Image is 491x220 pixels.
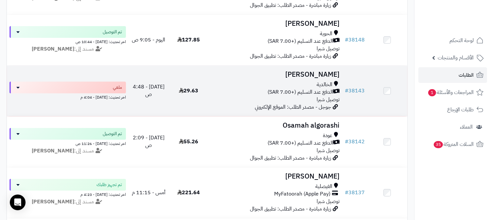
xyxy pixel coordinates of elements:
span: زيارة مباشرة - مصدر الطلب: تطبيق الجوال [250,1,331,9]
h3: [PERSON_NAME] [211,173,340,180]
span: MyFatoorah (Apple Pay) [274,190,330,198]
span: الدفع عند التسليم (+7.00 SAR) [268,139,333,147]
strong: [PERSON_NAME] [32,45,74,53]
a: السلات المتروكة35 [418,136,487,152]
span: 35 [434,141,443,148]
div: Open Intercom Messenger [10,195,26,210]
div: اخر تحديث: [DATE] - 10:44 ص [9,38,126,45]
span: # [345,87,348,95]
span: توصيل شبرا [317,96,340,103]
span: زيارة مباشرة - مصدر الطلب: تطبيق الجوال [250,205,331,213]
a: #38143 [345,87,365,95]
span: [DATE] - 2:09 ص [133,134,165,149]
div: اخر تحديث: [DATE] - 11:26 ص [9,140,126,147]
a: الطلبات [418,67,487,83]
span: طلبات الإرجاع [447,105,474,114]
h3: [PERSON_NAME] [211,20,340,27]
span: ملغي [113,84,122,91]
span: # [345,189,348,196]
h3: [PERSON_NAME] [211,71,340,78]
span: توصيل شبرا [317,45,340,53]
span: [DATE] - 4:48 ص [133,83,165,98]
span: تم تجهيز طلبك [96,181,122,188]
span: 55.26 [179,138,198,146]
span: # [345,138,348,146]
span: عودة [323,132,332,139]
span: الخالدية [317,81,332,88]
a: طلبات الإرجاع [418,102,487,118]
span: الطلبات [459,71,474,80]
span: # [345,36,348,44]
span: الدفع عند التسليم (+7.00 SAR) [268,88,333,96]
span: جوجل - مصدر الطلب: الموقع الإلكتروني [255,103,331,111]
span: الفيصلية [315,183,332,190]
span: اليوم - 9:05 ص [132,36,165,44]
strong: [PERSON_NAME] [32,147,74,155]
div: مسند إلى: [5,198,131,206]
a: المراجعات والأسئلة1 [418,85,487,100]
a: #38137 [345,189,365,196]
span: زيارة مباشرة - مصدر الطلب: تطبيق الجوال [250,52,331,60]
div: مسند إلى: [5,147,131,155]
span: السلات المتروكة [433,140,474,149]
strong: [PERSON_NAME] [32,198,74,206]
span: 127.85 [177,36,200,44]
span: لوحة التحكم [449,36,474,45]
span: الدفع عند التسليم (+7.00 SAR) [268,38,333,45]
span: 29.63 [179,87,198,95]
span: الأقسام والمنتجات [438,53,474,62]
span: العملاء [460,122,473,132]
a: لوحة التحكم [418,33,487,48]
a: #38142 [345,138,365,146]
span: تم التوصيل [103,131,122,137]
span: زيارة مباشرة - مصدر الطلب: تطبيق الجوال [250,154,331,162]
span: 1 [428,89,436,96]
a: العملاء [418,119,487,135]
span: توصيل شبرا [317,197,340,205]
span: الحوية [320,30,332,38]
h3: Osamah algorashi [211,122,340,129]
span: 221.64 [177,189,200,196]
img: logo-2.png [447,18,485,31]
div: اخر تحديث: [DATE] - 4:23 م [9,191,126,197]
span: تم التوصيل [103,29,122,35]
div: مسند إلى: [5,45,131,53]
div: اخر تحديث: [DATE] - 4:04 م [9,93,126,100]
span: أمس - 11:15 م [132,189,166,196]
span: توصيل شبرا [317,147,340,154]
span: المراجعات والأسئلة [428,88,474,97]
a: #38148 [345,36,365,44]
